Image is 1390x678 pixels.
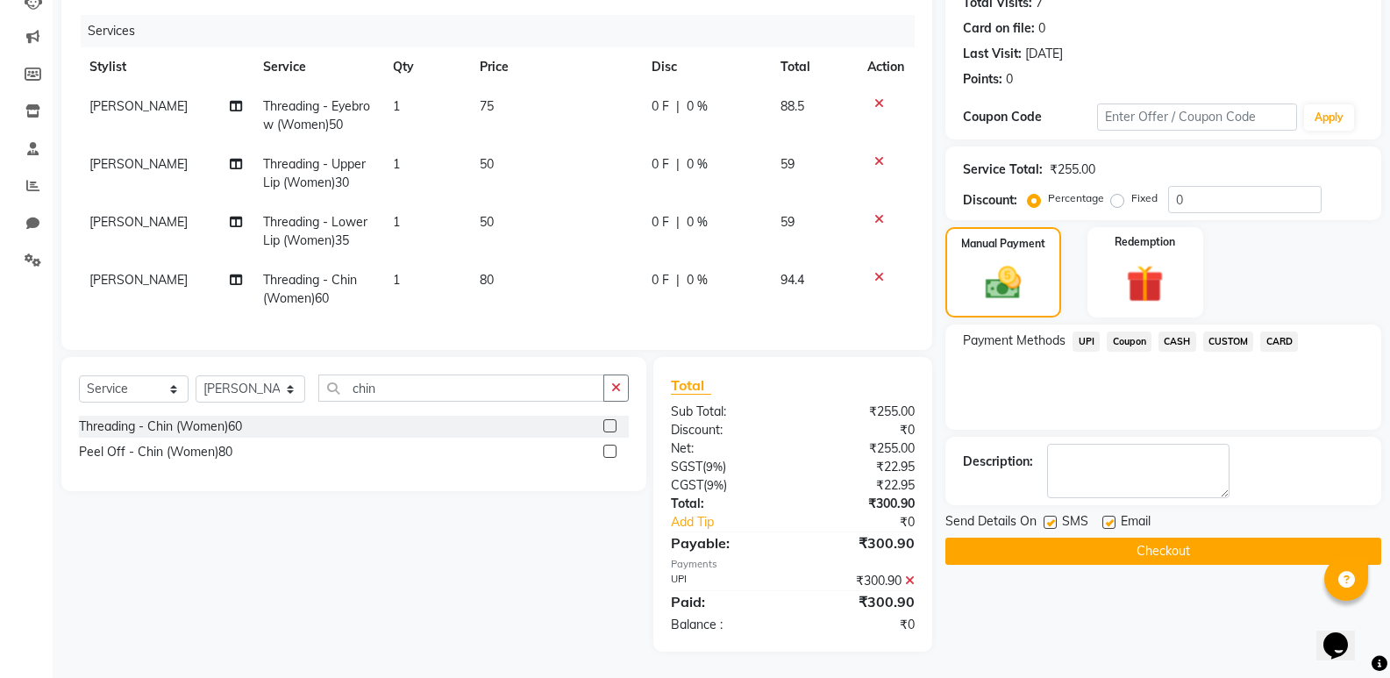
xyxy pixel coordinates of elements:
div: ₹0 [816,513,928,532]
span: Threading - Lower Lip (Women)35 [263,214,367,248]
span: Total [671,376,711,395]
div: Card on file: [963,19,1035,38]
span: 0 % [687,271,708,289]
div: 0 [1006,70,1013,89]
div: ₹300.90 [793,591,928,612]
span: 0 % [687,97,708,116]
div: Net: [658,439,793,458]
div: ₹300.90 [793,532,928,553]
button: Apply [1304,104,1354,131]
div: ₹255.00 [793,403,928,421]
span: 0 % [687,213,708,232]
div: Peel Off - Chin (Women)80 [79,443,232,461]
div: Paid: [658,591,793,612]
div: Sub Total: [658,403,793,421]
div: Payable: [658,532,793,553]
div: ₹255.00 [1050,161,1095,179]
th: Stylist [79,47,253,87]
div: UPI [658,572,793,590]
th: Price [469,47,641,87]
span: 88.5 [781,98,804,114]
div: ( ) [658,458,793,476]
span: 1 [393,156,400,172]
span: CASH [1158,332,1196,352]
span: CARD [1260,332,1298,352]
div: [DATE] [1025,45,1063,63]
div: ₹300.90 [793,495,928,513]
th: Disc [641,47,771,87]
div: ₹0 [793,616,928,634]
button: Checkout [945,538,1381,565]
span: 0 F [652,155,669,174]
span: 59 [781,156,795,172]
span: 0 F [652,213,669,232]
span: CUSTOM [1203,332,1254,352]
label: Percentage [1048,190,1104,206]
span: Send Details On [945,512,1037,534]
div: 0 [1038,19,1045,38]
a: Add Tip [658,513,816,532]
span: 9% [707,478,724,492]
div: ( ) [658,476,793,495]
span: | [676,155,680,174]
th: Total [770,47,857,87]
div: Services [81,15,928,47]
label: Fixed [1131,190,1158,206]
span: 50 [480,156,494,172]
span: SMS [1062,512,1088,534]
div: Last Visit: [963,45,1022,63]
div: Points: [963,70,1002,89]
div: Service Total: [963,161,1043,179]
span: 75 [480,98,494,114]
span: | [676,271,680,289]
th: Qty [382,47,469,87]
span: 0 % [687,155,708,174]
iframe: chat widget [1316,608,1372,660]
div: ₹255.00 [793,439,928,458]
span: 50 [480,214,494,230]
label: Redemption [1115,234,1175,250]
span: 80 [480,272,494,288]
span: 1 [393,98,400,114]
span: | [676,97,680,116]
span: Coupon [1107,332,1151,352]
label: Manual Payment [961,236,1045,252]
div: ₹300.90 [793,572,928,590]
span: 94.4 [781,272,804,288]
img: _cash.svg [974,262,1032,303]
span: 0 F [652,97,669,116]
span: [PERSON_NAME] [89,272,188,288]
div: Total: [658,495,793,513]
span: 9% [706,460,723,474]
div: ₹0 [793,421,928,439]
span: [PERSON_NAME] [89,156,188,172]
span: UPI [1073,332,1100,352]
span: Threading - Chin (Women)60 [263,272,357,306]
span: CGST [671,477,703,493]
div: Description: [963,453,1033,471]
span: Threading - Eyebrow (Women)50 [263,98,370,132]
div: Balance : [658,616,793,634]
div: ₹22.95 [793,476,928,495]
div: Coupon Code [963,108,1096,126]
div: Discount: [658,421,793,439]
span: 59 [781,214,795,230]
th: Service [253,47,382,87]
input: Enter Offer / Coupon Code [1097,103,1297,131]
div: Discount: [963,191,1017,210]
th: Action [857,47,915,87]
div: ₹22.95 [793,458,928,476]
span: Threading - Upper Lip (Women)30 [263,156,366,190]
span: 0 F [652,271,669,289]
img: _gift.svg [1115,260,1175,307]
span: 1 [393,272,400,288]
span: [PERSON_NAME] [89,214,188,230]
input: Search or Scan [318,375,604,402]
span: Payment Methods [963,332,1066,350]
div: Threading - Chin (Women)60 [79,418,242,436]
span: SGST [671,459,702,475]
span: [PERSON_NAME] [89,98,188,114]
div: Payments [671,557,915,572]
span: Email [1121,512,1151,534]
span: | [676,213,680,232]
